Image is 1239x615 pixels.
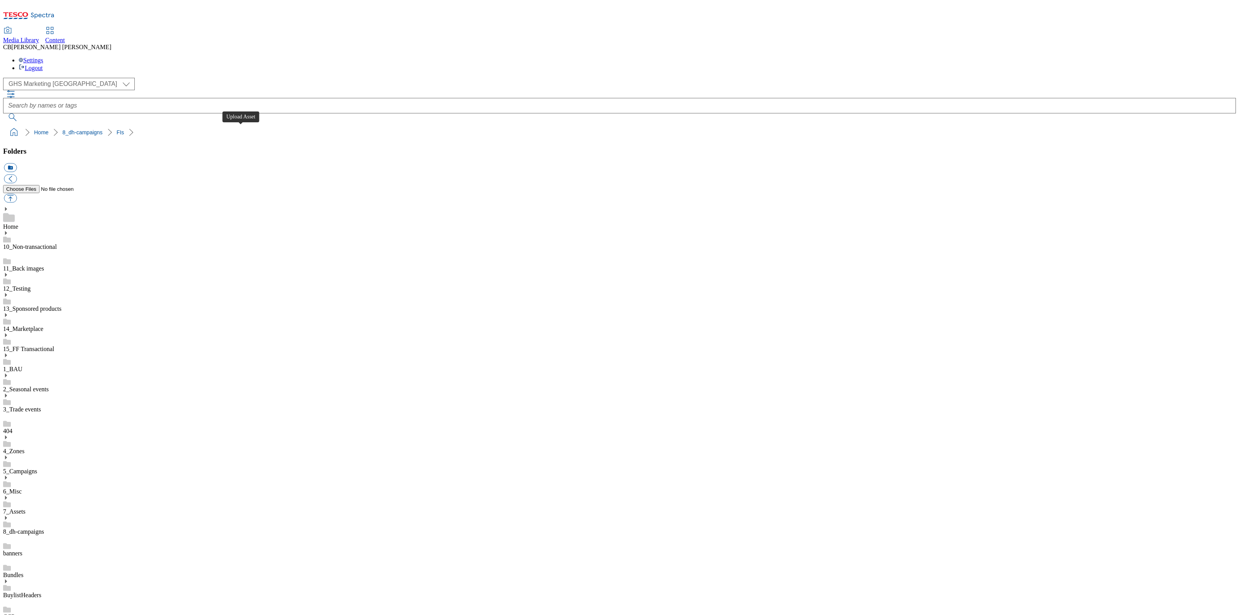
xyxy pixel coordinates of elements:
[3,572,23,578] a: Bundles
[3,37,39,43] span: Media Library
[3,366,22,372] a: 1_BAU
[3,147,1236,156] h3: Folders
[3,406,41,413] a: 3_Trade events
[62,129,103,135] a: 8_dh-campaigns
[3,592,41,598] a: BuylistHeaders
[3,98,1236,113] input: Search by names or tags
[45,37,65,43] span: Content
[3,265,44,272] a: 11_Back images
[11,44,111,50] span: [PERSON_NAME] [PERSON_NAME]
[45,27,65,44] a: Content
[3,448,24,454] a: 4_Zones
[3,428,12,434] a: 404
[3,223,18,230] a: Home
[3,386,49,392] a: 2_Seasonal events
[19,57,43,63] a: Settings
[3,125,1236,140] nav: breadcrumb
[3,27,39,44] a: Media Library
[8,126,20,139] a: home
[3,243,57,250] a: 10_Non-transactional
[3,44,11,50] span: CB
[117,129,124,135] a: FIs
[3,346,54,352] a: 15_FF Transactional
[3,550,22,557] a: banners
[3,508,26,515] a: 7_Assets
[19,65,43,71] a: Logout
[3,528,44,535] a: 8_dh-campaigns
[3,325,43,332] a: 14_Marketplace
[3,305,62,312] a: 13_Sponsored products
[3,488,22,495] a: 6_Misc
[3,285,31,292] a: 12_Testing
[3,468,37,475] a: 5_Campaigns
[34,129,48,135] a: Home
